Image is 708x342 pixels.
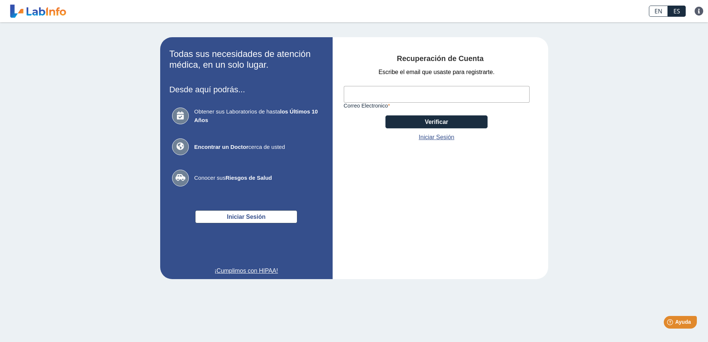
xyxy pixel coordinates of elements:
button: Verificar [385,115,488,128]
b: los Últimos 10 Años [194,108,318,123]
button: Iniciar Sesión [195,210,297,223]
span: Obtener sus Laboratorios de hasta [194,108,321,124]
a: EN [649,6,668,17]
span: Conocer sus [194,174,321,182]
a: Iniciar Sesión [419,133,455,142]
b: Riesgos de Salud [226,175,272,181]
label: Correo Electronico [344,103,530,109]
iframe: Help widget launcher [642,313,700,334]
a: ES [668,6,686,17]
h3: Desde aquí podrás... [169,85,323,94]
h2: Todas sus necesidades de atención médica, en un solo lugar. [169,49,323,70]
b: Encontrar un Doctor [194,144,249,150]
span: Escribe el email que usaste para registrarte. [378,68,494,77]
h4: Recuperación de Cuenta [344,54,537,63]
span: cerca de usted [194,143,321,151]
a: ¡Cumplimos con HIPAA! [169,266,323,275]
